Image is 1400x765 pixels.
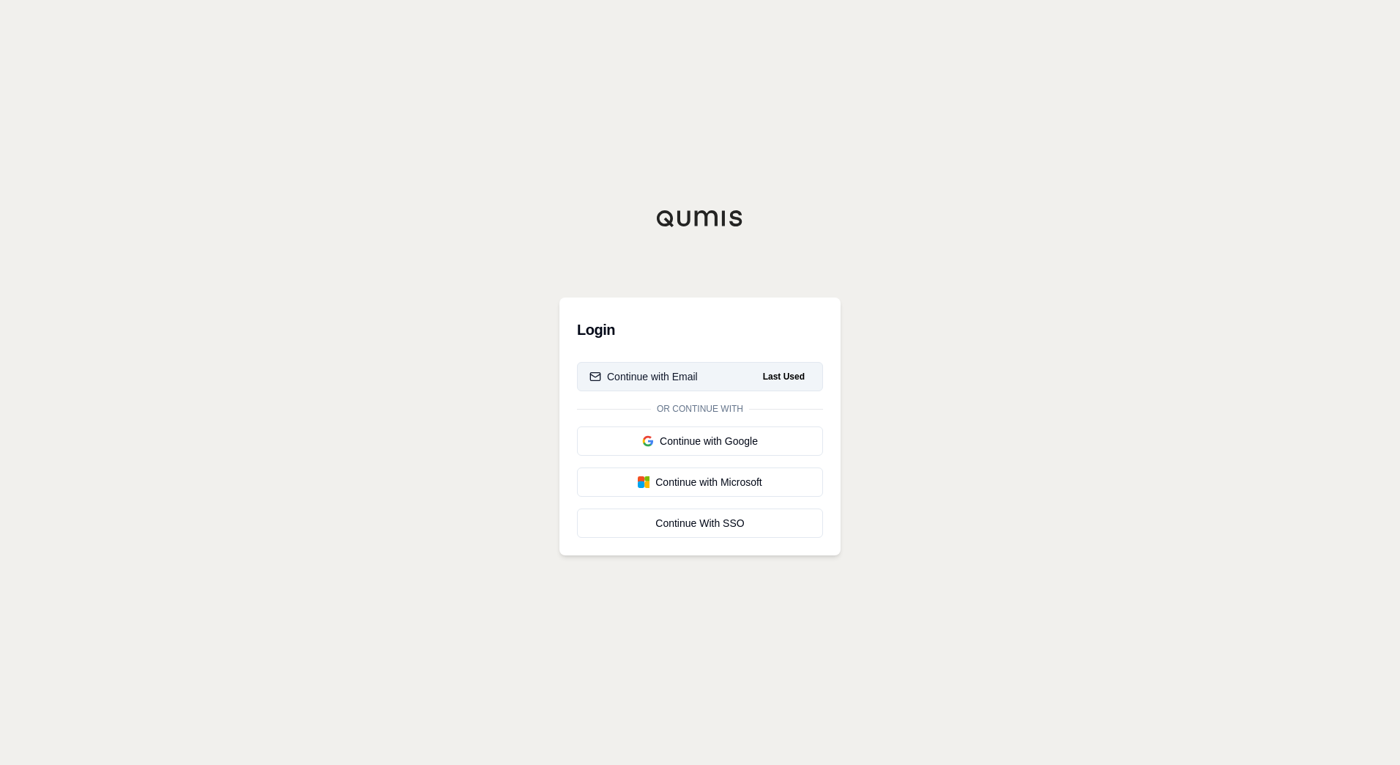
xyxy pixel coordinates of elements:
[577,362,823,391] button: Continue with EmailLast Used
[577,509,823,538] a: Continue With SSO
[589,516,811,531] div: Continue With SSO
[757,368,811,385] span: Last Used
[577,426,823,456] button: Continue with Google
[589,475,811,489] div: Continue with Microsoft
[656,210,744,227] img: Qumis
[589,369,698,384] div: Continue with Email
[577,467,823,497] button: Continue with Microsoft
[577,315,823,344] h3: Login
[589,434,811,448] div: Continue with Google
[651,403,749,415] span: Or continue with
